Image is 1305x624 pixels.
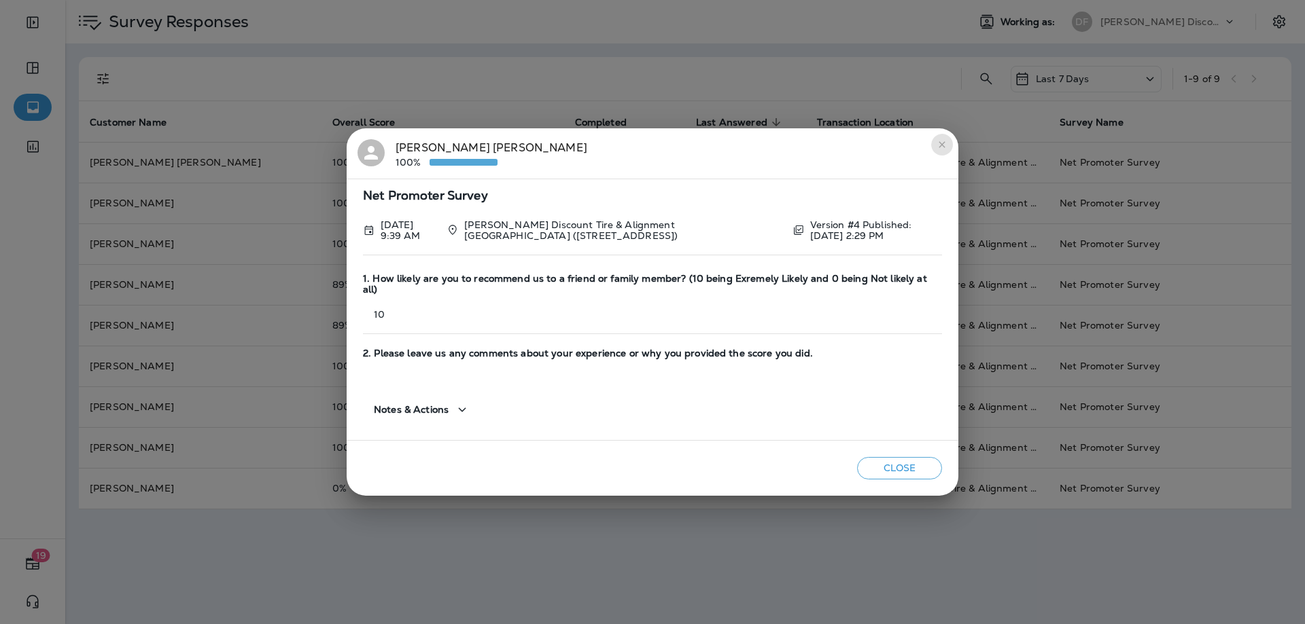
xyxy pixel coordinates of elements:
span: Notes & Actions [374,404,449,416]
p: Sep 22, 2025 9:39 AM [381,219,436,241]
div: [PERSON_NAME] [PERSON_NAME] [396,139,587,168]
span: Net Promoter Survey [363,190,942,202]
p: Version #4 Published: [DATE] 2:29 PM [810,219,942,241]
button: close [931,134,953,155]
span: 1. How likely are you to recommend us to a friend or family member? (10 being Exremely Likely and... [363,273,942,296]
p: 10 [363,309,942,320]
p: [PERSON_NAME] Discount Tire & Alignment [GEOGRAPHIC_DATA] ([STREET_ADDRESS]) [464,219,781,241]
button: Notes & Actions [363,390,481,429]
span: 2. Please leave us any comments about your experience or why you provided the score you did. [363,348,942,359]
button: Close [857,457,942,479]
p: 100% [396,157,430,168]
